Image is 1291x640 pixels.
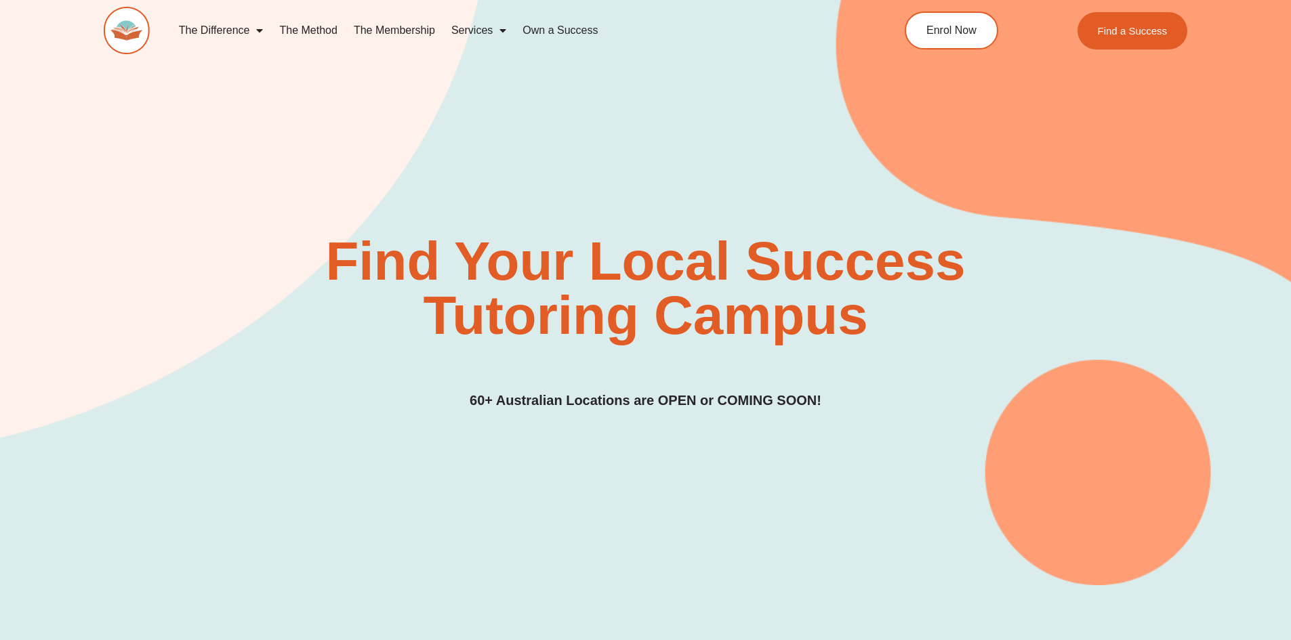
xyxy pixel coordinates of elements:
[514,15,606,46] a: Own a Success
[171,15,272,46] a: The Difference
[1078,12,1188,49] a: Find a Success
[1098,26,1168,36] span: Find a Success
[470,390,821,411] h3: 60+ Australian Locations are OPEN or COMING SOON!
[346,15,443,46] a: The Membership
[271,15,345,46] a: The Method
[926,25,977,36] span: Enrol Now
[218,234,1074,343] h2: Find Your Local Success Tutoring Campus
[905,12,998,49] a: Enrol Now
[443,15,514,46] a: Services
[171,15,843,46] nav: Menu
